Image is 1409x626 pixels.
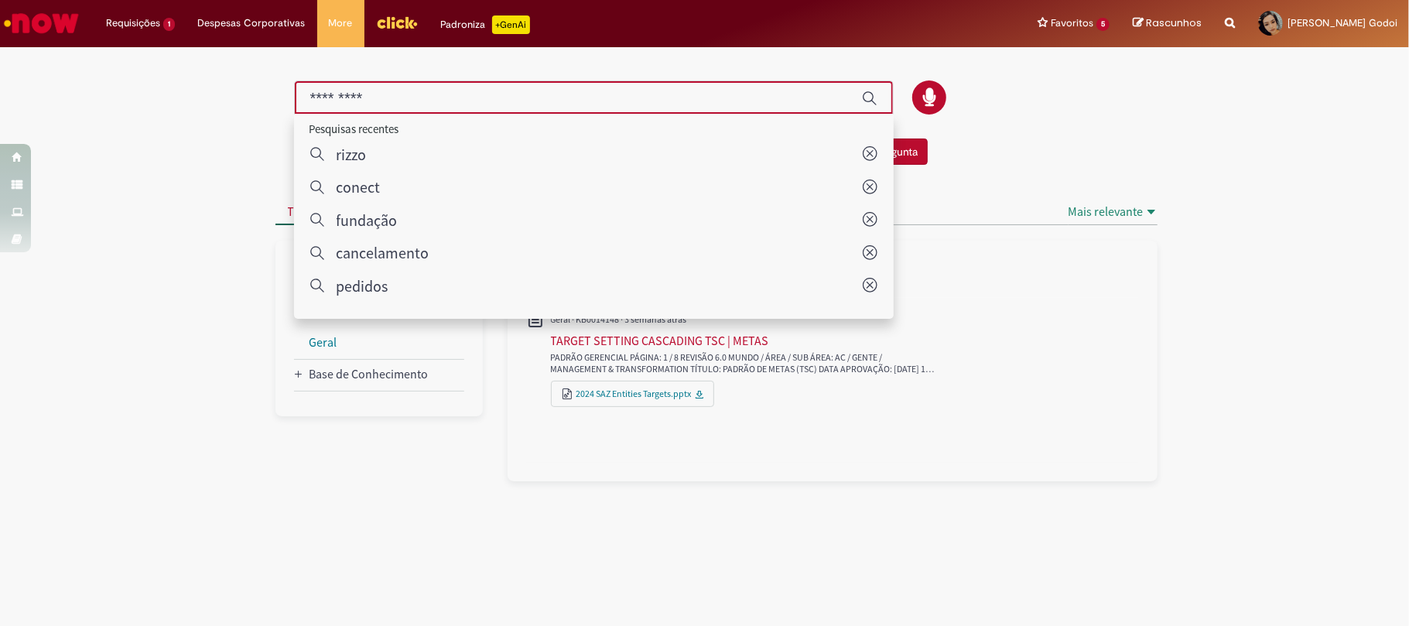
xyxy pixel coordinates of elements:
span: [PERSON_NAME] Godoi [1288,16,1397,29]
span: More [329,15,353,31]
span: Requisições [106,15,160,31]
span: Favoritos [1051,15,1093,31]
span: 1 [163,18,175,31]
img: click_logo_yellow_360x200.png [376,11,418,34]
img: ServiceNow [2,8,81,39]
div: Padroniza [441,15,530,34]
a: Rascunhos [1133,16,1202,31]
span: Rascunhos [1146,15,1202,30]
span: 5 [1096,18,1110,31]
span: Despesas Corporativas [198,15,306,31]
p: +GenAi [492,15,530,34]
